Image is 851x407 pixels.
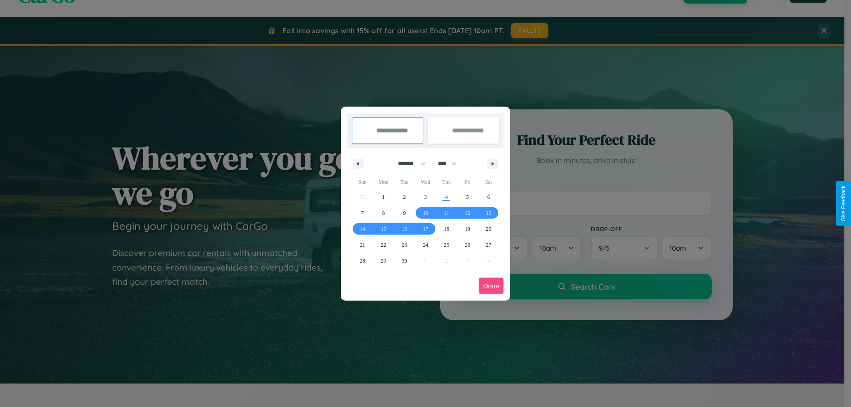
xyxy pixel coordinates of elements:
[478,221,499,237] button: 20
[444,237,449,253] span: 25
[415,221,436,237] button: 17
[382,205,385,221] span: 8
[402,237,407,253] span: 23
[436,175,457,189] span: Thu
[373,189,394,205] button: 1
[352,221,373,237] button: 14
[486,205,491,221] span: 13
[394,237,415,253] button: 23
[415,175,436,189] span: Wed
[352,175,373,189] span: Sun
[444,221,449,237] span: 18
[444,205,449,221] span: 11
[478,189,499,205] button: 6
[478,237,499,253] button: 27
[415,237,436,253] button: 24
[373,237,394,253] button: 22
[381,221,386,237] span: 15
[487,189,490,205] span: 6
[486,221,491,237] span: 20
[465,221,470,237] span: 19
[382,189,385,205] span: 1
[465,237,470,253] span: 26
[415,205,436,221] button: 10
[457,175,478,189] span: Fri
[465,205,470,221] span: 12
[394,221,415,237] button: 16
[360,253,365,269] span: 28
[436,237,457,253] button: 25
[373,253,394,269] button: 29
[436,205,457,221] button: 11
[352,205,373,221] button: 7
[423,205,428,221] span: 10
[403,189,406,205] span: 2
[840,186,847,221] div: Give Feedback
[352,237,373,253] button: 21
[457,205,478,221] button: 12
[360,221,365,237] span: 14
[381,237,386,253] span: 22
[394,175,415,189] span: Tue
[457,237,478,253] button: 26
[361,205,364,221] span: 7
[402,221,407,237] span: 16
[486,237,491,253] span: 27
[394,205,415,221] button: 9
[373,221,394,237] button: 15
[360,237,365,253] span: 21
[352,253,373,269] button: 28
[457,221,478,237] button: 19
[445,189,448,205] span: 4
[424,189,427,205] span: 3
[373,175,394,189] span: Mon
[402,253,407,269] span: 30
[394,189,415,205] button: 2
[373,205,394,221] button: 8
[457,189,478,205] button: 5
[381,253,386,269] span: 29
[403,205,406,221] span: 9
[415,189,436,205] button: 3
[423,237,428,253] span: 24
[479,278,504,294] button: Done
[394,253,415,269] button: 30
[478,175,499,189] span: Sat
[423,221,428,237] span: 17
[436,189,457,205] button: 4
[466,189,469,205] span: 5
[436,221,457,237] button: 18
[478,205,499,221] button: 13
